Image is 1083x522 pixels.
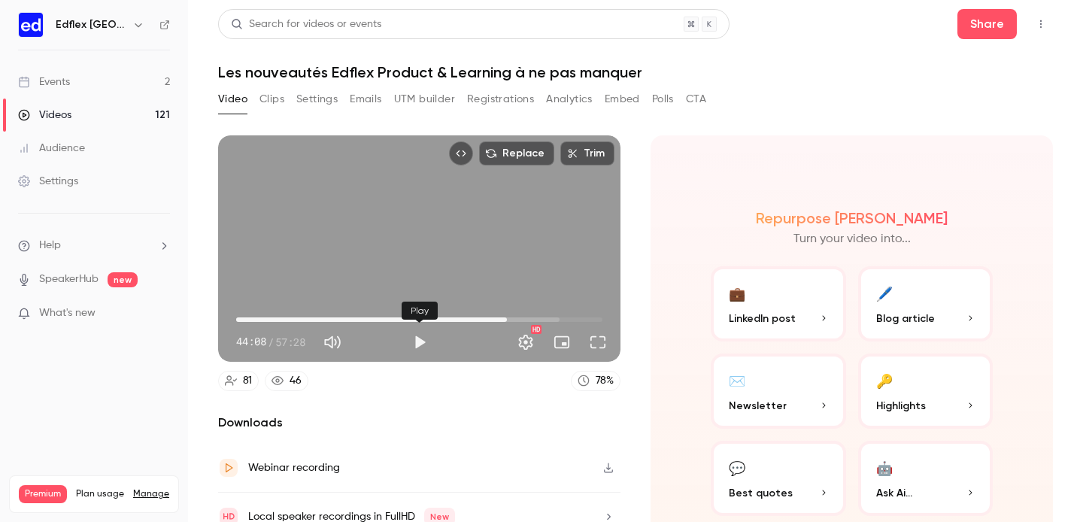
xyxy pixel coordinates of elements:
div: Play [402,302,438,320]
div: 🤖 [876,456,893,479]
span: / [268,334,274,350]
a: 46 [265,371,308,391]
div: HD [531,325,541,334]
span: 57:28 [275,334,305,350]
button: Registrations [467,87,534,111]
span: What's new [39,305,96,321]
a: 81 [218,371,259,391]
div: 💼 [729,281,745,305]
div: Webinar recording [248,459,340,477]
button: Embed [605,87,640,111]
button: Clips [259,87,284,111]
div: 81 [243,373,252,389]
a: SpeakerHub [39,272,99,287]
button: Turn on miniplayer [547,327,577,357]
button: UTM builder [394,87,455,111]
span: Premium [19,485,67,503]
button: Settings [296,87,338,111]
span: Best quotes [729,485,793,501]
div: Settings [18,174,78,189]
h2: Downloads [218,414,620,432]
div: Search for videos or events [231,17,381,32]
button: Emails [350,87,381,111]
button: Top Bar Actions [1029,12,1053,36]
span: Ask Ai... [876,485,912,501]
button: Analytics [546,87,593,111]
button: Full screen [583,327,613,357]
span: Help [39,238,61,253]
img: Edflex France [19,13,43,37]
span: Plan usage [76,488,124,500]
button: Embed video [449,141,473,165]
h2: Repurpose [PERSON_NAME] [756,209,948,227]
button: 🔑Highlights [858,354,994,429]
a: 78% [571,371,620,391]
div: Events [18,74,70,90]
button: Mute [317,327,347,357]
button: 💼LinkedIn post [711,266,846,341]
div: 💬 [729,456,745,479]
button: Play [405,327,435,357]
button: CTA [686,87,706,111]
button: Trim [560,141,614,165]
iframe: Noticeable Trigger [152,307,170,320]
span: Newsletter [729,398,787,414]
button: Video [218,87,247,111]
p: Turn your video into... [793,230,911,248]
div: ✉️ [729,369,745,392]
button: Polls [652,87,674,111]
span: Blog article [876,311,935,326]
div: Videos [18,108,71,123]
div: 46 [290,373,302,389]
div: 44:08 [236,334,305,350]
button: 💬Best quotes [711,441,846,516]
div: Audience [18,141,85,156]
div: 🖊️ [876,281,893,305]
h1: Les nouveautés Edflex Product & Learning à ne pas manquer [218,63,1053,81]
span: LinkedIn post [729,311,796,326]
span: new [108,272,138,287]
span: Highlights [876,398,926,414]
button: 🖊️Blog article [858,266,994,341]
div: 78 % [596,373,614,389]
li: help-dropdown-opener [18,238,170,253]
button: ✉️Newsletter [711,354,846,429]
button: 🤖Ask Ai... [858,441,994,516]
a: Manage [133,488,169,500]
div: 🔑 [876,369,893,392]
h6: Edflex [GEOGRAPHIC_DATA] [56,17,126,32]
button: Share [957,9,1017,39]
span: 44:08 [236,334,266,350]
button: Replace [479,141,554,165]
button: Settings [511,327,541,357]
